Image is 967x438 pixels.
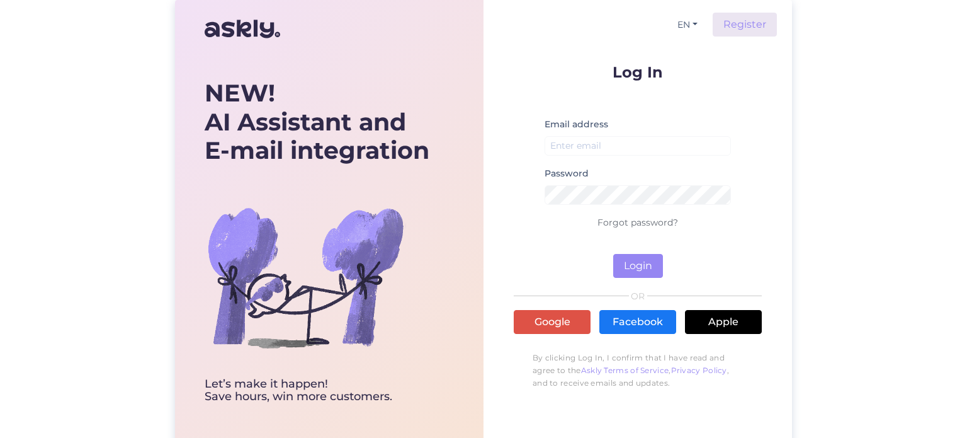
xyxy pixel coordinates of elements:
div: AI Assistant and E-mail integration [205,79,429,165]
a: Google [514,310,591,334]
b: NEW! [205,78,275,108]
a: Register [713,13,777,37]
button: EN [672,16,703,34]
a: Privacy Policy [671,366,727,375]
label: Password [545,167,589,180]
a: Askly Terms of Service [581,366,669,375]
button: Login [613,254,663,278]
span: OR [629,292,647,301]
a: Apple [685,310,762,334]
a: Facebook [599,310,676,334]
img: bg-askly [205,176,406,378]
p: By clicking Log In, I confirm that I have read and agree to the , , and to receive emails and upd... [514,345,762,396]
div: Let’s make it happen! Save hours, win more customers. [205,378,429,403]
a: Forgot password? [597,217,678,228]
p: Log In [514,64,762,80]
img: Askly [205,14,280,44]
input: Enter email [545,136,731,156]
label: Email address [545,118,608,131]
